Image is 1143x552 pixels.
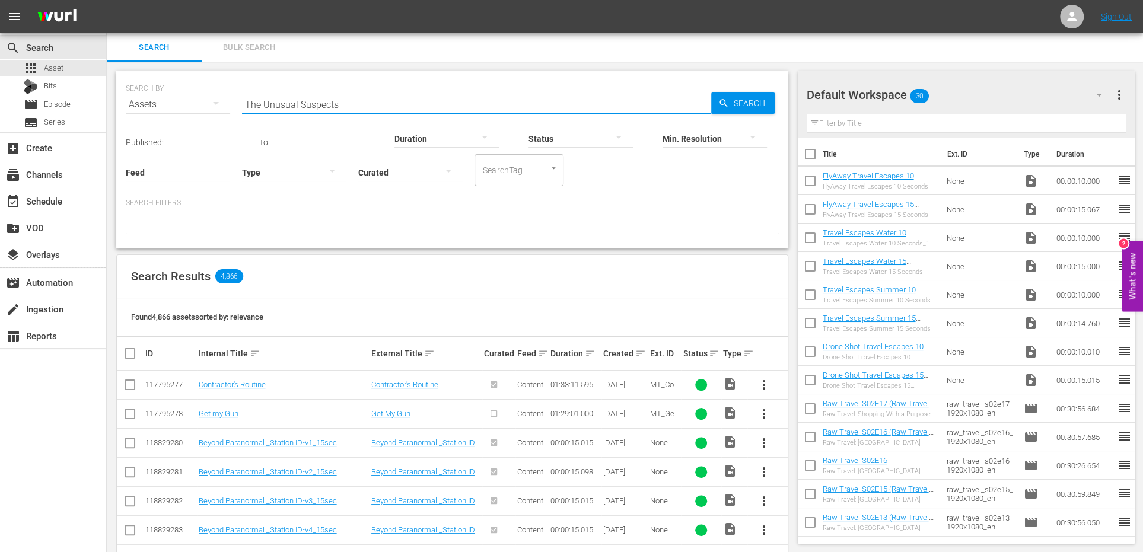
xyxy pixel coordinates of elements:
[683,346,719,360] div: Status
[723,376,737,391] span: Video
[823,439,937,446] div: Raw Travel: [GEOGRAPHIC_DATA]
[550,409,600,418] div: 01:29:01.000
[199,438,337,447] a: Beyond Paranormal _Station ID-v1_15sec
[1117,230,1131,244] span: reorder
[942,309,1020,337] td: None
[823,200,919,218] a: FlyAway Travel Escapes 15 Seconds
[823,496,937,503] div: Raw Travel: [GEOGRAPHIC_DATA]
[823,138,941,171] th: Title
[1024,515,1038,529] span: Episode
[145,467,195,476] div: 118829281
[517,380,543,389] span: Content
[199,380,266,389] a: Contractor's Routine
[6,221,20,235] span: VOD
[44,116,65,128] span: Series
[709,348,719,359] span: sort
[1112,81,1126,109] button: more_vert
[749,516,778,544] button: more_vert
[749,429,778,457] button: more_vert
[823,342,928,360] a: Drone Shot Travel Escapes 10 Seconds
[823,171,919,189] a: FlyAway Travel Escapes 10 Seconds
[635,348,646,359] span: sort
[145,409,195,418] div: 117795278
[517,525,543,534] span: Content
[1122,241,1143,311] button: Open Feedback Widget
[942,195,1020,224] td: None
[1117,401,1131,415] span: reorder
[823,183,937,190] div: FlyAway Travel Escapes 10 Seconds
[1024,259,1038,273] span: Video
[1117,173,1131,187] span: reorder
[550,467,600,476] div: 00:00:15.098
[756,378,771,392] span: more_vert
[585,348,596,359] span: sort
[24,61,38,75] span: Asset
[145,349,195,358] div: ID
[823,456,887,465] a: Raw Travel S02E16
[942,366,1020,394] td: None
[823,410,937,418] div: Raw Travel: Shopping With a Purpose
[24,79,38,94] div: Bits
[823,399,934,417] a: Raw Travel S02E17 (Raw Travel S02E17 (VARIANT))
[517,496,543,505] span: Content
[723,464,737,478] span: Video
[823,467,921,475] div: Raw Travel: [GEOGRAPHIC_DATA]
[823,268,937,276] div: Travel Escapes Water 15 Seconds
[723,346,746,360] div: Type
[649,409,679,436] span: MT_GetMyGun_FILM
[550,380,600,389] div: 01:33:11.595
[1024,430,1038,444] span: Episode
[823,257,911,275] a: Travel Escapes Water 15 Seconds
[749,458,778,486] button: more_vert
[942,280,1020,309] td: None
[749,400,778,428] button: more_vert
[209,41,289,55] span: Bulk Search
[1049,138,1120,171] th: Duration
[24,116,38,130] span: Series
[823,211,937,219] div: FlyAway Travel Escapes 15 Seconds
[603,438,646,447] div: [DATE]
[28,3,85,31] img: ans4CAIJ8jUAAAAAAAAAAAAAAAAAAAAAAAAgQb4GAAAAAAAAAAAAAAAAAAAAAAAAJMjXAAAAAAAAAAAAAAAAAAAAAAAAgAT5G...
[807,78,1113,111] div: Default Workspace
[823,484,934,502] a: Raw Travel S02E15 (Raw Travel S02E15 (VARIANT))
[823,382,937,390] div: Drone Shot Travel Escapes 15 Seconds
[6,276,20,290] span: Automation
[1024,316,1038,330] span: Video
[550,496,600,505] div: 00:00:15.015
[44,98,71,110] span: Episode
[145,525,195,534] div: 118829283
[371,346,480,360] div: External Title
[942,508,1020,537] td: raw_travel_s02e13_1920x1080_en
[1117,287,1131,301] span: reorder
[44,62,63,74] span: Asset
[371,467,480,485] a: Beyond Paranormal _Station ID-v2_15sec
[1052,451,1117,480] td: 00:30:26.654
[1024,288,1038,302] span: Video
[1052,195,1117,224] td: 00:00:15.067
[603,496,646,505] div: [DATE]
[550,438,600,447] div: 00:00:15.015
[743,348,754,359] span: sort
[1052,480,1117,508] td: 00:30:59.849
[649,525,679,534] div: None
[711,92,775,114] button: Search
[250,348,260,359] span: sort
[1052,280,1117,309] td: 00:00:10.000
[145,438,195,447] div: 118829280
[603,409,646,418] div: [DATE]
[723,406,737,420] span: Video
[199,409,238,418] a: Get my Gun
[1117,486,1131,500] span: reorder
[548,162,559,174] button: Open
[131,312,263,321] span: Found 4,866 assets sorted by: relevance
[823,427,934,445] a: Raw Travel S02E16 (Raw Travel S02E16 (VARIANT))
[823,513,934,531] a: Raw Travel S02E13 (Raw Travel S02E13 (VARIANT))
[517,346,547,360] div: Feed
[942,337,1020,366] td: None
[7,9,21,24] span: menu
[1024,401,1038,416] span: Episode
[6,302,20,317] span: Ingestion
[1117,458,1131,472] span: reorder
[260,138,268,147] span: to
[145,380,195,389] div: 117795277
